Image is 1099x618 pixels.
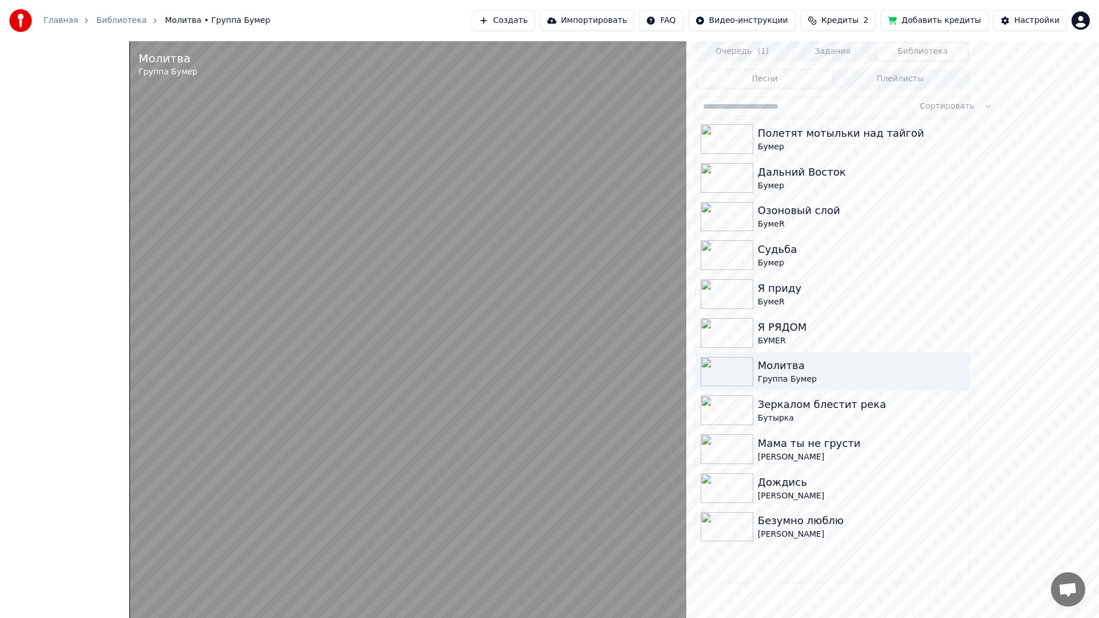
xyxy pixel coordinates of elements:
div: Молитва [758,358,964,374]
button: Плейлисты [832,71,968,88]
div: Бумер [758,257,964,269]
div: БумеR [758,219,964,230]
span: ( 1 ) [757,46,769,57]
div: [PERSON_NAME] [758,529,964,540]
div: Молитва [139,50,197,66]
div: Безумно люблю [758,513,964,529]
div: Группа Бумер [758,374,964,385]
button: Импортировать [540,10,635,31]
button: Настройки [993,10,1067,31]
div: Дальний Восток [758,164,964,180]
button: Очередь [697,43,788,60]
div: Я приду [758,280,964,296]
div: Дождись [758,474,964,490]
div: Группа Бумер [139,66,197,78]
div: Бумер [758,180,964,192]
div: Судьба [758,241,964,257]
button: Кредиты2 [800,10,876,31]
button: Добавить кредиты [880,10,989,31]
div: Полетят мотыльки над тайгой [758,125,964,141]
span: Сортировать [920,101,974,112]
div: Бумер [758,141,964,153]
div: Настройки [1014,15,1060,26]
span: 2 [863,15,868,26]
button: Библиотека [877,43,968,60]
span: Кредиты [821,15,859,26]
div: Озоновый слой [758,203,964,219]
img: youka [9,9,32,32]
span: Молитва • Группа Бумер [165,15,270,26]
div: Я РЯДОМ [758,319,964,335]
button: Задания [788,43,878,60]
a: Открытый чат [1051,572,1085,607]
a: Главная [44,15,78,26]
div: БУМЕR [758,335,964,347]
button: FAQ [639,10,683,31]
div: [PERSON_NAME] [758,490,964,502]
a: Библиотека [96,15,147,26]
nav: breadcrumb [44,15,270,26]
div: Зеркалом блестит река [758,397,964,413]
div: [PERSON_NAME] [758,451,964,463]
div: БумеR [758,296,964,308]
div: Бутырка [758,413,964,424]
button: Создать [472,10,535,31]
button: Песни [697,71,833,88]
div: Мама ты не грусти [758,435,964,451]
button: Видео-инструкции [688,10,796,31]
